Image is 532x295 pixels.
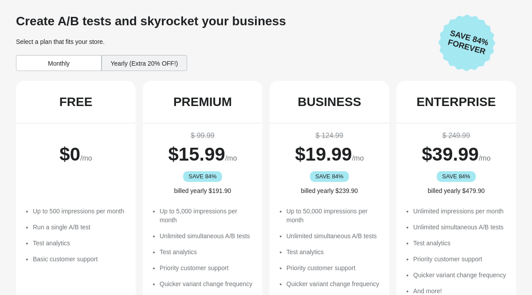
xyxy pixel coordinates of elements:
[16,37,431,46] div: Select a plan that fits your store.
[413,239,507,248] li: Test analytics
[16,55,102,71] div: Monthly
[295,144,352,165] span: $ 19.99
[16,14,431,28] div: Create A/B tests and skyrocket your business
[413,255,507,264] li: Priority customer support
[80,154,92,162] span: /mo
[286,279,380,288] li: Quicker variant change frequency
[405,130,507,141] div: $ 249.99
[160,207,254,224] li: Up to 5,000 impressions per month
[278,130,380,141] div: $ 124.99
[437,171,476,182] div: SAVE 84%
[422,144,478,165] span: $ 39.99
[417,95,496,109] div: ENTERPRISE
[168,144,225,165] span: $ 15.99
[297,95,361,109] div: BUSINESS
[479,154,491,162] span: /mo
[152,130,254,141] div: $ 99.99
[286,207,380,224] li: Up to 50,000 impressions per month
[286,264,380,272] li: Priority customer support
[225,154,237,162] span: /mo
[173,95,232,109] div: PREMIUM
[413,207,507,216] li: Unlimited impressions per month
[441,27,495,58] span: Save 84% Forever
[33,239,127,248] li: Test analytics
[352,154,364,162] span: /mo
[160,264,254,272] li: Priority customer support
[413,271,507,279] li: Quicker variant change frequency
[405,186,507,195] div: billed yearly $479.90
[286,248,380,256] li: Test analytics
[59,95,93,109] div: FREE
[278,186,380,195] div: billed yearly $239.90
[33,223,127,232] li: Run a single A/B test
[102,55,187,71] div: Yearly (Extra 20% OFF!)
[160,232,254,240] li: Unlimited simultaneous A/B tests
[33,207,127,216] li: Up to 500 impressions per month
[438,14,495,71] img: Save 84% Forever
[160,279,254,288] li: Quicker variant change frequency
[33,255,127,264] li: Basic customer support
[183,171,223,182] div: SAVE 84%
[152,186,254,195] div: billed yearly $191.90
[59,144,80,165] span: $ 0
[286,232,380,240] li: Unlimited simultaneous A/B tests
[160,248,254,256] li: Test analytics
[413,223,507,232] li: Unlimited simultaneous A/B tests
[310,171,349,182] div: SAVE 84%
